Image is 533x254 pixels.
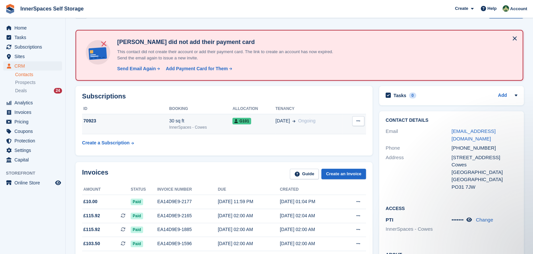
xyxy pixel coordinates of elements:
a: Add [498,92,507,99]
div: [GEOGRAPHIC_DATA] [452,169,518,176]
span: Capital [14,155,54,164]
div: Cowes [452,161,518,169]
div: [DATE] 02:00 AM [280,226,342,233]
h2: Invoices [82,169,108,180]
a: Create a Subscription [82,137,134,149]
div: Phone [386,144,452,152]
div: [GEOGRAPHIC_DATA] [452,176,518,183]
div: [DATE] 02:00 AM [218,240,280,247]
a: menu [3,108,62,117]
span: ••••••• [452,217,464,222]
span: £10.00 [83,198,97,205]
span: Paid [131,241,143,247]
div: [PHONE_NUMBER] [452,144,518,152]
span: Create [455,5,468,12]
a: InnerSpaces Self Storage [18,3,86,14]
span: Prospects [15,79,35,86]
img: stora-icon-8386f47178a22dfd0bd8f6a31ec36ba5ce8667c1dd55bd0f319d3a0aa187defe.svg [5,4,15,14]
th: Tenancy [275,104,343,114]
h2: Tasks [394,93,406,98]
div: [DATE] 02:00 AM [218,226,280,233]
span: Invoices [14,108,54,117]
div: InnerSpaces - Cowes [169,124,232,130]
span: Help [487,5,497,12]
th: Booking [169,104,232,114]
a: menu [3,155,62,164]
span: PTI [386,217,393,222]
a: Prospects [15,79,62,86]
th: Invoice number [157,184,218,195]
span: £115.92 [83,226,100,233]
div: 30 sq ft [169,117,232,124]
span: Paid [131,213,143,219]
span: Protection [14,136,54,145]
div: EA14D9E9-1596 [157,240,218,247]
h2: Subscriptions [82,93,366,100]
div: [DATE] 02:00 AM [218,212,280,219]
a: menu [3,52,62,61]
span: £103.50 [83,240,100,247]
span: Settings [14,146,54,155]
a: menu [3,117,62,126]
span: Pricing [14,117,54,126]
span: Deals [15,88,27,94]
div: Address [386,154,452,191]
span: Sites [14,52,54,61]
a: Add Payment Card for Them [163,65,233,72]
span: Storefront [6,170,65,177]
img: Paula Amey [502,5,509,12]
th: ID [82,104,169,114]
span: Home [14,23,54,32]
a: Preview store [54,179,62,187]
li: InnerSpaces - Cowes [386,225,452,233]
div: EA14D9E9-2177 [157,198,218,205]
img: no-card-linked-e7822e413c904bf8b177c4d89f31251c4716f9871600ec3ca5bfc59e148c83f4.svg [84,38,112,66]
a: [EMAIL_ADDRESS][DOMAIN_NAME] [452,128,496,141]
div: EA14D9E9-2165 [157,212,218,219]
div: EA14D9E9-1885 [157,226,218,233]
span: Online Store [14,178,54,187]
div: Add Payment Card for Them [166,65,228,72]
div: Email [386,128,452,142]
span: Account [510,6,527,12]
th: Due [218,184,280,195]
span: Analytics [14,98,54,107]
a: menu [3,178,62,187]
div: PO31 7JW [452,183,518,191]
a: menu [3,61,62,71]
a: menu [3,33,62,42]
a: Contacts [15,72,62,78]
th: Amount [82,184,131,195]
div: Send Email Again [117,65,156,72]
a: menu [3,23,62,32]
p: This contact did not create their account or add their payment card. The link to create an accoun... [115,49,344,61]
div: [DATE] 02:00 AM [280,240,342,247]
h2: Contact Details [386,118,517,123]
span: Coupons [14,127,54,136]
div: 70923 [82,117,169,124]
a: menu [3,98,62,107]
a: menu [3,136,62,145]
div: 24 [54,88,62,94]
span: Paid [131,199,143,205]
a: menu [3,146,62,155]
div: 0 [409,93,416,98]
h2: Access [386,205,517,211]
span: CRM [14,61,54,71]
div: Create a Subscription [82,139,130,146]
div: [DATE] 11:59 PM [218,198,280,205]
div: [DATE] 02:04 AM [280,212,342,219]
h4: [PERSON_NAME] did not add their payment card [115,38,344,46]
a: Guide [290,169,319,180]
span: Subscriptions [14,42,54,52]
th: Allocation [232,104,275,114]
span: [DATE] [275,117,290,124]
span: Paid [131,226,143,233]
th: Created [280,184,342,195]
span: £115.92 [83,212,100,219]
th: Status [131,184,157,195]
a: menu [3,127,62,136]
div: [STREET_ADDRESS] [452,154,518,161]
a: Deals 24 [15,87,62,94]
div: [DATE] 01:04 PM [280,198,342,205]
